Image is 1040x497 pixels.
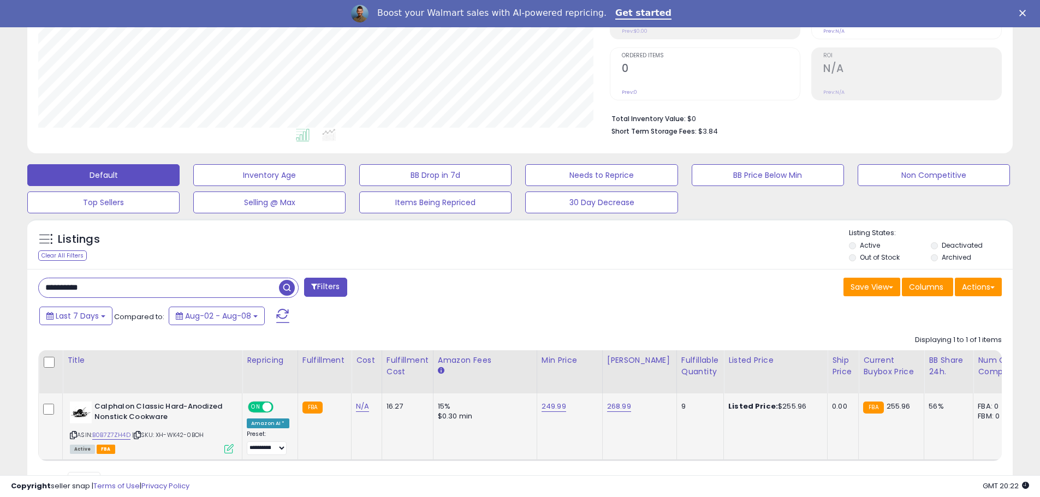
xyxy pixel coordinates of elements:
div: BB Share 24h. [929,355,968,378]
div: $255.96 [728,402,819,411]
b: Short Term Storage Fees: [611,127,697,136]
button: Columns [902,278,953,296]
div: ASIN: [70,402,234,452]
img: 31RfhbDrrQL._SL40_.jpg [70,402,92,423]
span: OFF [272,403,289,412]
a: N/A [356,401,369,412]
small: Prev: N/A [823,28,845,34]
a: 268.99 [607,401,631,412]
div: Amazon AI * [247,418,289,428]
img: Profile image for Adrian [351,5,369,22]
div: Current Buybox Price [863,355,919,378]
span: 2025-08-16 20:22 GMT [983,481,1029,491]
div: Title [67,355,237,366]
span: ROI [823,53,1001,59]
label: Archived [942,253,971,262]
b: Calphalon Classic Hard-Anodized Nonstick Cookware [94,402,227,424]
a: Privacy Policy [141,481,189,491]
div: [PERSON_NAME] [607,355,672,366]
div: 56% [929,402,965,411]
span: Compared to: [114,312,164,322]
div: Preset: [247,430,289,455]
h2: N/A [823,62,1001,77]
button: Top Sellers [27,191,180,213]
button: Save View [843,278,900,296]
div: Fulfillable Quantity [681,355,719,378]
button: Default [27,164,180,186]
div: Close [1019,10,1030,16]
button: BB Drop in 7d [359,164,512,186]
div: $0.30 min [438,411,528,421]
strong: Copyright [11,481,51,491]
div: Boost your Walmart sales with AI-powered repricing. [377,8,607,19]
div: Ship Price [832,355,854,378]
span: Ordered Items [622,53,800,59]
button: Inventory Age [193,164,346,186]
a: 249.99 [542,401,566,412]
a: Terms of Use [93,481,140,491]
h5: Listings [58,232,100,247]
button: Filters [304,278,347,297]
div: Displaying 1 to 1 of 1 items [915,335,1002,345]
span: Aug-02 - Aug-08 [185,310,251,321]
button: Last 7 Days [39,307,112,325]
button: Selling @ Max [193,191,346,213]
span: 255.96 [887,401,911,411]
a: Get started [615,8,671,20]
div: seller snap | | [11,481,189,492]
p: Listing States: [849,228,1013,238]
small: FBA [302,402,323,414]
button: 30 Day Decrease [525,191,678,213]
span: | SKU: XH-WK42-0BOH [132,430,204,439]
div: Fulfillment [302,355,347,366]
small: Prev: 0 [622,89,637,95]
button: Aug-02 - Aug-08 [169,307,265,325]
div: 16.27 [387,402,425,411]
div: Clear All Filters [38,250,87,261]
label: Active [860,241,880,250]
b: Total Inventory Value: [611,114,686,123]
span: ON [249,403,263,412]
div: 15% [438,402,528,411]
div: 0.00 [832,402,850,411]
div: Min Price [542,355,598,366]
button: Actions [955,278,1002,296]
button: Items Being Repriced [359,191,512,213]
label: Deactivated [942,241,983,250]
span: FBA [97,445,115,454]
div: 9 [681,402,715,411]
small: Prev: $0.00 [622,28,647,34]
a: B0B7Z7ZH4D [92,430,130,440]
small: Amazon Fees. [438,366,444,376]
span: Last 7 Days [56,310,99,321]
span: Columns [909,282,943,292]
div: Amazon Fees [438,355,532,366]
small: Prev: N/A [823,89,845,95]
div: FBM: 0 [978,411,1014,421]
b: Listed Price: [728,401,778,411]
div: Repricing [247,355,293,366]
h2: 0 [622,62,800,77]
label: Out of Stock [860,253,900,262]
div: Listed Price [728,355,823,366]
button: BB Price Below Min [692,164,844,186]
button: Needs to Reprice [525,164,678,186]
div: Fulfillment Cost [387,355,429,378]
span: $3.84 [698,126,718,136]
button: Non Competitive [858,164,1010,186]
small: FBA [863,402,883,414]
div: Num of Comp. [978,355,1018,378]
li: $0 [611,111,994,124]
span: All listings currently available for purchase on Amazon [70,445,95,454]
div: Cost [356,355,377,366]
div: FBA: 0 [978,402,1014,411]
